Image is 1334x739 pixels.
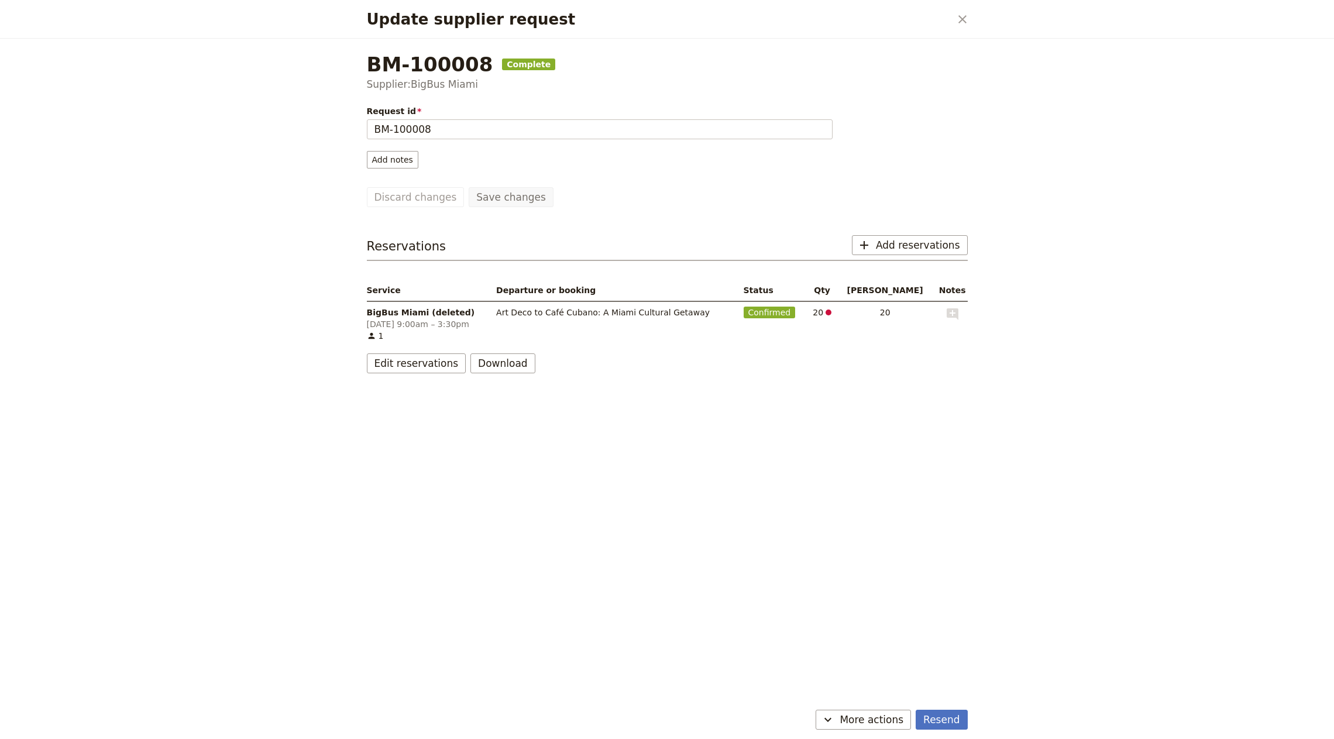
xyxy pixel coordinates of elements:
[367,318,487,330] span: [DATE] 9:00am – 3:30pm
[469,187,553,207] button: Save changes
[367,187,465,207] button: Discard changes
[367,238,446,255] h3: Reservations
[823,308,831,317] span: ​
[367,105,833,117] span: Request id
[367,11,950,28] h2: Update supplier request
[916,710,967,730] button: Resend
[367,353,466,373] button: Edit reservations
[852,235,968,255] button: ​Add reservations
[838,280,933,301] th: [PERSON_NAME]
[367,77,968,91] div: Supplier: BigBus Miami
[367,53,968,76] div: BM-100008
[816,710,911,730] button: ​More actions
[876,238,960,252] span: Add reservations
[367,330,487,342] span: 1
[502,59,555,70] span: Complete
[367,119,833,139] input: Request id
[739,280,807,301] th: Status
[840,713,903,727] span: More actions
[491,280,738,301] th: Departure or booking
[933,280,968,301] th: Notes
[843,307,928,318] span: 20
[946,307,960,321] button: Add note
[496,307,734,318] div: Art Deco to Café Cubano: A Miami Cultural Getaway
[953,9,972,29] button: Close dialog
[807,280,838,301] th: Qty
[470,353,535,373] button: Download
[744,307,796,318] span: Confirmed
[367,151,418,169] button: Add notes
[367,307,487,318] span: BigBus Miami (deleted)
[367,280,492,301] th: Service
[812,307,833,318] span: 20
